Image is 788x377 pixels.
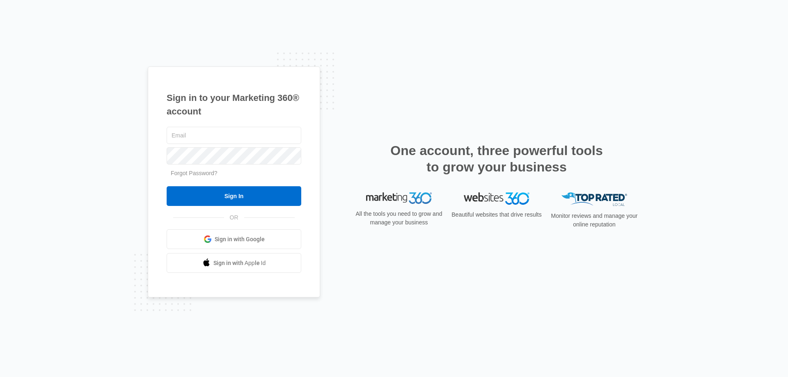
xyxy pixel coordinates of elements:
[451,210,543,219] p: Beautiful websites that drive results
[213,259,266,267] span: Sign in with Apple Id
[464,192,529,204] img: Websites 360
[167,186,301,206] input: Sign In
[366,192,432,204] img: Marketing 360
[561,192,627,206] img: Top Rated Local
[548,212,640,229] p: Monitor reviews and manage your online reputation
[224,213,244,222] span: OR
[167,91,301,118] h1: Sign in to your Marketing 360® account
[215,235,265,244] span: Sign in with Google
[171,170,218,176] a: Forgot Password?
[167,127,301,144] input: Email
[167,253,301,273] a: Sign in with Apple Id
[353,210,445,227] p: All the tools you need to grow and manage your business
[388,142,605,175] h2: One account, three powerful tools to grow your business
[167,229,301,249] a: Sign in with Google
